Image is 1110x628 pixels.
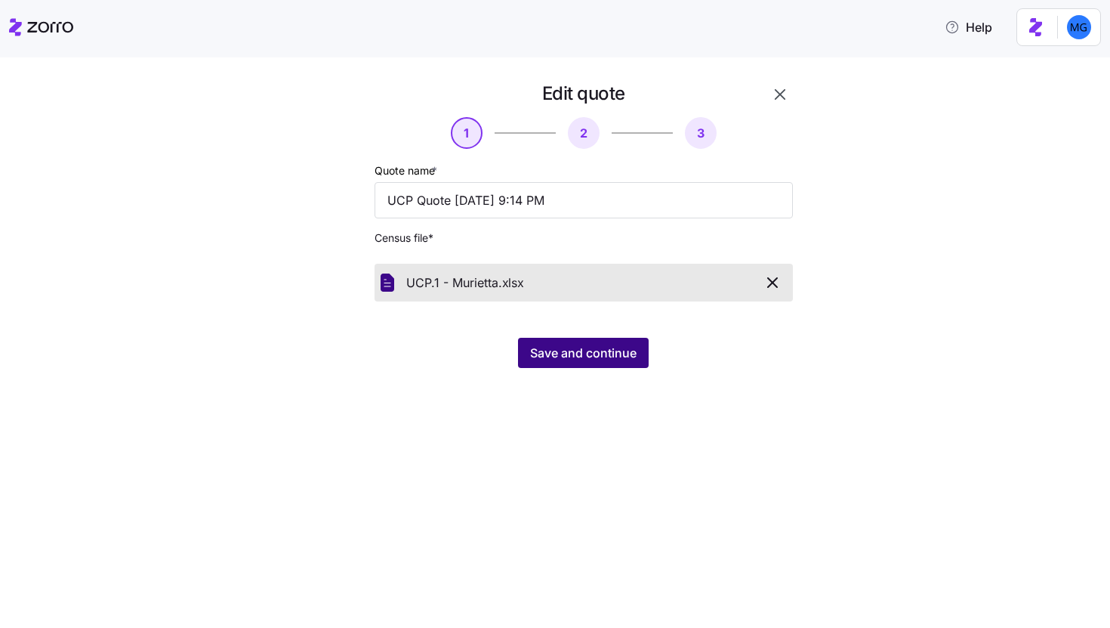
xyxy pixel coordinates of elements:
label: Quote name [375,162,440,179]
h1: Edit quote [542,82,625,105]
button: Save and continue [518,338,649,368]
button: 3 [685,117,717,149]
span: xlsx [502,274,524,292]
button: Help [933,12,1004,42]
button: 2 [568,117,600,149]
span: UCP.1 - Murietta. [406,274,502,292]
button: 1 [451,117,483,149]
input: Quote name [375,182,793,218]
img: 61c362f0e1d336c60eacb74ec9823875 [1067,15,1091,39]
span: Help [945,18,992,36]
span: Census file * [375,230,793,246]
span: Save and continue [530,344,637,362]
